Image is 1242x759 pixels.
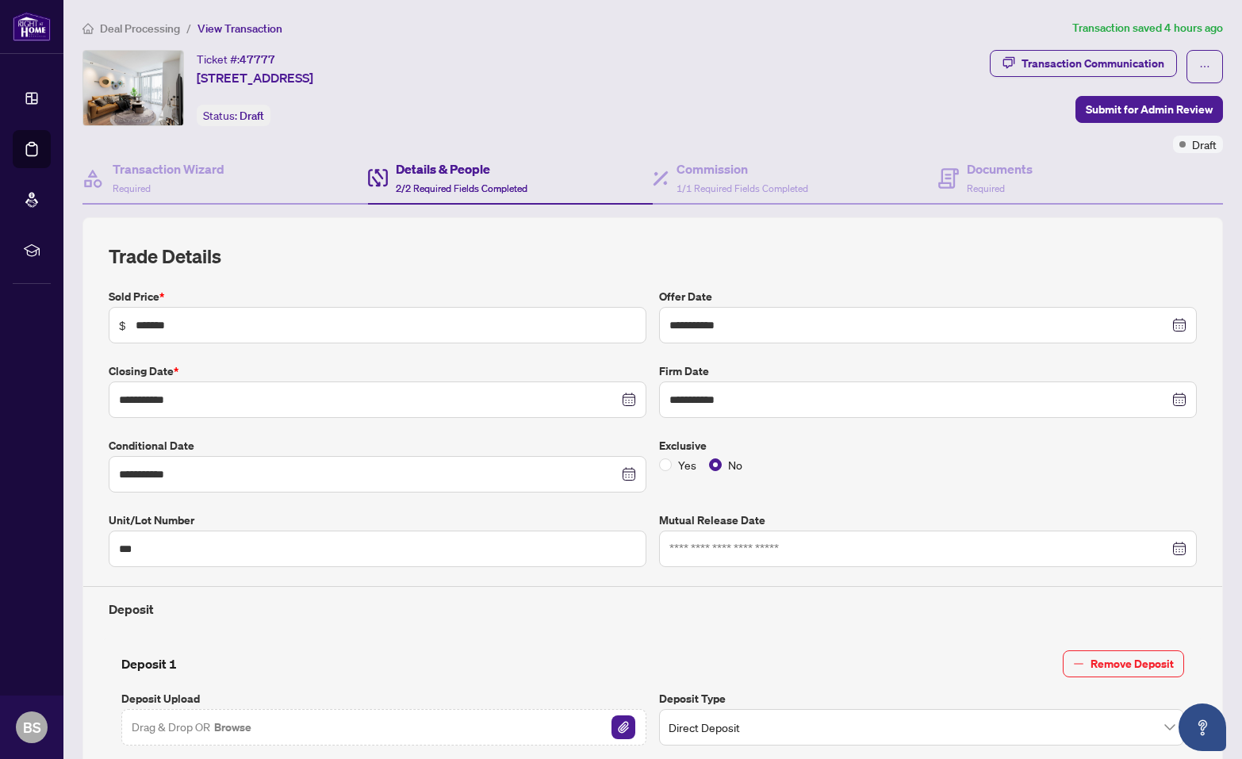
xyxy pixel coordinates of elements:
img: logo [13,12,51,41]
span: BS [23,716,41,738]
div: Transaction Communication [1022,51,1164,76]
label: Sold Price [109,288,646,305]
span: Draft [240,109,264,123]
span: ellipsis [1199,61,1210,72]
img: IMG-W12309998_1.jpg [83,51,183,125]
h4: Documents [967,159,1033,178]
span: [STREET_ADDRESS] [197,68,313,87]
span: home [82,23,94,34]
button: Submit for Admin Review [1075,96,1223,123]
span: View Transaction [197,21,282,36]
label: Unit/Lot Number [109,512,646,529]
span: Required [967,182,1005,194]
span: Deal Processing [100,21,180,36]
span: Yes [672,456,703,473]
label: Deposit Type [659,690,1184,707]
button: Browse [213,717,253,738]
span: 1/1 Required Fields Completed [677,182,808,194]
span: Submit for Admin Review [1086,97,1213,122]
span: 47777 [240,52,275,67]
span: Draft [1192,136,1217,153]
div: Ticket #: [197,50,275,68]
span: Required [113,182,151,194]
span: Drag & Drop OR [132,717,253,738]
img: File Attachement [611,715,635,739]
span: $ [119,316,126,334]
button: File Attachement [611,715,636,740]
article: Transaction saved 4 hours ago [1072,19,1223,37]
button: Transaction Communication [990,50,1177,77]
h4: Deposit 1 [121,654,177,673]
label: Mutual Release Date [659,512,1197,529]
label: Exclusive [659,437,1197,454]
span: 2/2 Required Fields Completed [396,182,527,194]
h4: Details & People [396,159,527,178]
h4: Deposit [109,600,1197,619]
label: Conditional Date [109,437,646,454]
h4: Commission [677,159,808,178]
span: minus [1073,658,1084,669]
li: / [186,19,191,37]
h4: Transaction Wizard [113,159,224,178]
label: Offer Date [659,288,1197,305]
span: No [722,456,749,473]
button: Open asap [1179,703,1226,751]
label: Deposit Upload [121,690,646,707]
span: Drag & Drop OR BrowseFile Attachement [121,709,646,746]
button: Remove Deposit [1063,650,1184,677]
label: Closing Date [109,362,646,380]
span: Remove Deposit [1091,651,1174,677]
h2: Trade Details [109,243,1197,269]
label: Firm Date [659,362,1197,380]
span: Direct Deposit [669,712,1175,742]
div: Status: [197,105,270,126]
